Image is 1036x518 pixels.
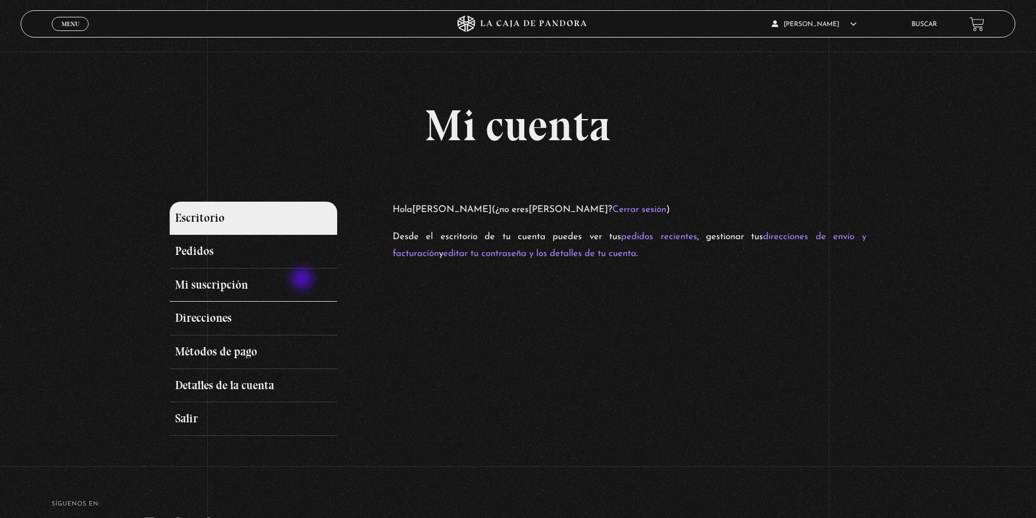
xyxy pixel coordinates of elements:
[621,232,697,241] a: pedidos recientes
[170,269,337,302] a: Mi suscripción
[58,30,83,38] span: Cerrar
[412,205,492,214] strong: [PERSON_NAME]
[393,232,866,258] a: direcciones de envío y facturación
[772,21,857,28] span: [PERSON_NAME]
[911,21,937,28] a: Buscar
[170,402,337,436] a: Salir
[170,202,337,235] a: Escritorio
[170,302,337,335] a: Direcciones
[170,335,337,369] a: Métodos de pago
[170,369,337,403] a: Detalles de la cuenta
[170,202,379,436] nav: Páginas de cuenta
[443,249,636,258] a: editar tu contraseña y los detalles de tu cuenta
[970,17,984,32] a: View your shopping cart
[61,21,79,27] span: Menu
[52,501,984,507] h4: SÍguenos en:
[170,235,337,269] a: Pedidos
[529,205,608,214] strong: [PERSON_NAME]
[393,229,866,262] p: Desde el escritorio de tu cuenta puedes ver tus , gestionar tus y .
[612,205,666,214] a: Cerrar sesión
[393,202,866,219] p: Hola (¿no eres ? )
[170,104,866,147] h1: Mi cuenta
